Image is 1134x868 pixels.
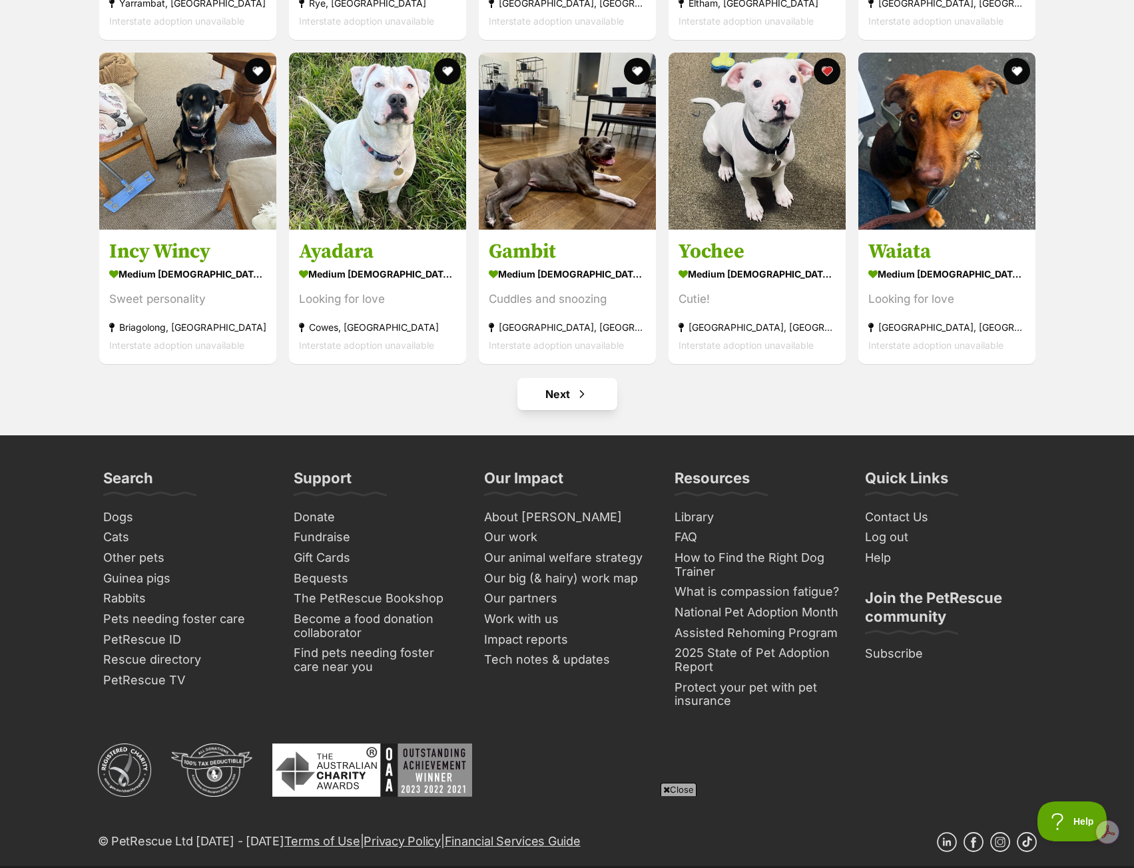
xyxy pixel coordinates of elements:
div: Looking for love [868,291,1025,309]
span: Interstate adoption unavailable [109,340,244,351]
a: What is compassion fatigue? [669,582,846,602]
a: Yochee medium [DEMOGRAPHIC_DATA] Dog Cutie! [GEOGRAPHIC_DATA], [GEOGRAPHIC_DATA] Interstate adopt... [669,230,846,365]
span: Interstate adoption unavailable [489,340,624,351]
a: Become a food donation collaborator [288,609,465,643]
h3: Quick Links [865,469,948,495]
span: Interstate adoption unavailable [868,340,1003,351]
h3: Support [294,469,352,495]
a: Linkedin [937,832,957,852]
div: Cuddles and snoozing [489,291,646,309]
h3: Yochee [679,240,836,265]
a: 2025 State of Pet Adoption Report [669,643,846,677]
a: Donate [288,507,465,528]
h3: Resources [675,469,750,495]
button: favourite [624,58,651,85]
a: Subscribe [860,644,1037,664]
div: [GEOGRAPHIC_DATA], [GEOGRAPHIC_DATA] [679,319,836,337]
h3: Ayadara [299,240,456,265]
span: Interstate adoption unavailable [109,15,244,27]
img: Incy Wincy [99,53,276,230]
a: Our partners [479,588,656,609]
div: Sweet personality [109,291,266,309]
a: Our big (& hairy) work map [479,568,656,589]
div: Looking for love [299,291,456,309]
a: Our animal welfare strategy [479,548,656,568]
a: Gift Cards [288,548,465,568]
a: Waiata medium [DEMOGRAPHIC_DATA] Dog Looking for love [GEOGRAPHIC_DATA], [GEOGRAPHIC_DATA] Inters... [858,230,1035,365]
a: Find pets needing foster care near you [288,643,465,677]
h3: Incy Wincy [109,240,266,265]
a: Contact Us [860,507,1037,528]
a: The PetRescue Bookshop [288,588,465,609]
a: Dogs [98,507,275,528]
a: Fundraise [288,527,465,548]
button: favourite [814,58,840,85]
h3: Search [103,469,153,495]
a: How to Find the Right Dog Trainer [669,548,846,582]
a: Pets needing foster care [98,609,275,630]
button: favourite [1003,58,1030,85]
a: National Pet Adoption Month [669,602,846,623]
span: Interstate adoption unavailable [299,15,434,27]
img: Australian Charity Awards - Outstanding Achievement Winner 2023 - 2022 - 2021 [272,744,472,797]
iframe: Help Scout Beacon - Open [1037,801,1107,841]
button: favourite [244,58,271,85]
span: Close [661,783,697,796]
a: Help [860,548,1037,568]
a: Cats [98,527,275,548]
div: medium [DEMOGRAPHIC_DATA] Dog [489,265,646,284]
div: medium [DEMOGRAPHIC_DATA] Dog [868,265,1025,284]
span: Interstate adoption unavailable [299,340,434,351]
a: Protect your pet with pet insurance [669,678,846,712]
a: PetRescue TV [98,670,275,691]
a: Log out [860,527,1037,548]
p: © PetRescue Ltd [DATE] - [DATE] | | [98,832,581,850]
a: PetRescue ID [98,630,275,650]
h3: Our Impact [484,469,563,495]
div: [GEOGRAPHIC_DATA], [GEOGRAPHIC_DATA] [868,319,1025,337]
a: Work with us [479,609,656,630]
span: Interstate adoption unavailable [489,15,624,27]
a: Facebook [964,832,984,852]
img: Gambit [479,53,656,230]
a: Instagram [990,832,1010,852]
div: medium [DEMOGRAPHIC_DATA] Dog [679,265,836,284]
a: About [PERSON_NAME] [479,507,656,528]
button: favourite [434,58,461,85]
a: FAQ [669,527,846,548]
h3: Join the PetRescue community [865,588,1031,634]
h3: Waiata [868,240,1025,265]
h3: Gambit [489,240,646,265]
a: Rescue directory [98,650,275,670]
a: TikTok [1017,832,1037,852]
img: Waiata [858,53,1035,230]
a: Ayadara medium [DEMOGRAPHIC_DATA] Dog Looking for love Cowes, [GEOGRAPHIC_DATA] Interstate adopti... [289,230,466,365]
span: Interstate adoption unavailable [679,340,814,351]
div: Cutie! [679,291,836,309]
div: medium [DEMOGRAPHIC_DATA] Dog [109,265,266,284]
img: Yochee [669,53,846,230]
a: Our work [479,527,656,548]
div: Briagolong, [GEOGRAPHIC_DATA] [109,319,266,337]
div: medium [DEMOGRAPHIC_DATA] Dog [299,265,456,284]
a: Impact reports [479,630,656,650]
span: Interstate adoption unavailable [868,15,1003,27]
a: Rabbits [98,588,275,609]
a: Guinea pigs [98,568,275,589]
nav: Pagination [98,378,1037,410]
a: Bequests [288,568,465,589]
img: ACNC [98,744,151,797]
img: Ayadara [289,53,466,230]
a: Assisted Rehoming Program [669,623,846,644]
iframe: Advertisement [244,801,890,861]
a: Incy Wincy medium [DEMOGRAPHIC_DATA] Dog Sweet personality Briagolong, [GEOGRAPHIC_DATA] Intersta... [99,230,276,365]
img: DGR [171,744,252,797]
span: Interstate adoption unavailable [679,15,814,27]
a: Gambit medium [DEMOGRAPHIC_DATA] Dog Cuddles and snoozing [GEOGRAPHIC_DATA], [GEOGRAPHIC_DATA] In... [479,230,656,365]
div: Cowes, [GEOGRAPHIC_DATA] [299,319,456,337]
a: Other pets [98,548,275,568]
a: Next page [517,378,617,410]
a: Library [669,507,846,528]
a: Tech notes & updates [479,650,656,670]
div: [GEOGRAPHIC_DATA], [GEOGRAPHIC_DATA] [489,319,646,337]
